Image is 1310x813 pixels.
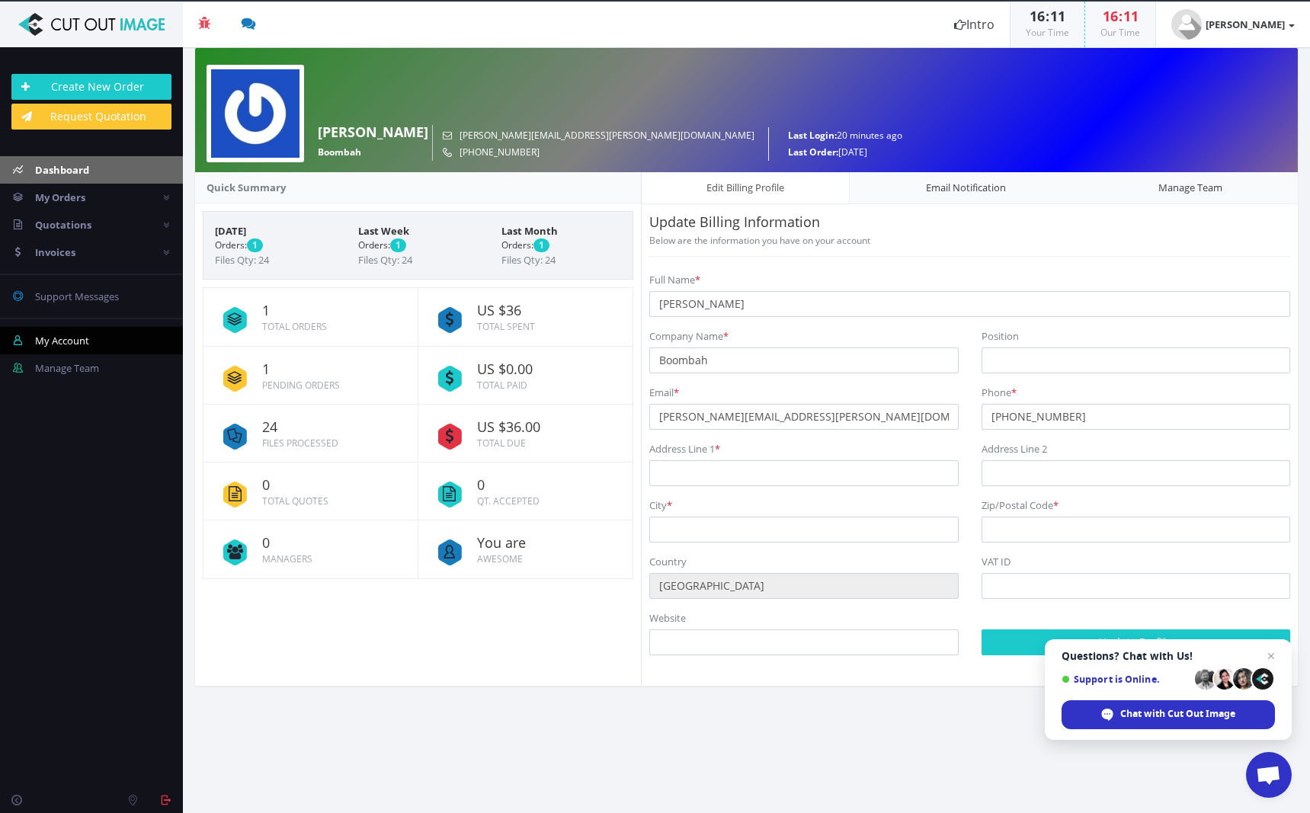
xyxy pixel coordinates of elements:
span: Close chat [1262,647,1280,665]
span: US $36.00 [477,420,622,435]
span: You are [477,536,622,551]
p: Update Billing Information [649,212,1290,233]
label: Position [982,328,1019,344]
small: [PERSON_NAME][EMAIL_ADDRESS][PERSON_NAME][DOMAIN_NAME] [443,127,754,144]
small: Awesome [477,552,523,565]
a: You are Awesome [430,520,622,578]
a: 1 Pending Orders [215,347,406,404]
small: Your Time [1026,26,1069,39]
span: Invoices [35,245,75,259]
span: : [1045,7,1050,25]
small: Total Spent [477,320,535,333]
label: Zip/Postal Code [982,498,1059,513]
span: Support Messages [35,290,119,303]
span: 0 [262,536,406,551]
span: Files Qty: 24 [215,253,269,267]
span: 1 [262,303,406,318]
strong: Last Order: [788,146,838,158]
a: 0 Total Quotes [215,463,406,520]
a: Email Notification [850,171,1083,204]
small: Total Paid [477,379,527,392]
span: 1 [533,238,549,252]
small: Orders: [215,238,335,252]
label: Country [649,554,687,569]
label: Email [649,385,679,400]
span: 1 [247,238,263,252]
small: Total Orders [262,320,327,333]
img: user_default.jpg [1171,9,1202,40]
label: Full Name [649,272,700,287]
button: Update Profile [982,629,1290,655]
label: Company Name [649,328,729,344]
strong: Quick Summary [207,181,286,194]
small: 20 minutes ago [780,127,902,144]
small: Total Quotes [262,495,328,507]
label: Address Line 2 [982,441,1047,456]
span: Questions? Chat with Us! [1062,650,1275,662]
a: US $36 Total Spent [430,288,622,345]
span: Last Month [501,223,622,238]
small: Below are the information you have on your account [649,234,870,247]
a: Edit Billing Profile [641,171,850,204]
a: 24 Files Processed [215,405,406,462]
span: US $36 [477,303,622,318]
small: Total Due [477,437,526,450]
a: 1 Total Orders [215,288,406,345]
a: Request Quotation [11,104,171,130]
small: [PHONE_NUMBER] [443,144,754,161]
label: Website [649,610,686,626]
a: Manage Team [1082,171,1299,204]
span: 24 [262,420,406,435]
span: 16 [1103,7,1118,25]
label: Phone [982,385,1017,400]
small: Orders: [501,238,622,252]
small: QT. Accepted [477,495,540,507]
span: Files Qty: 24 [501,253,556,267]
span: 16 [1030,7,1045,25]
span: Dashboard [35,163,89,177]
strong: [PERSON_NAME] [1206,18,1285,31]
span: Support is Online. [1062,674,1190,685]
span: Quotations [35,218,91,232]
span: Last Week [358,223,479,238]
span: Chat with Cut Out Image [1120,707,1235,721]
input: Phone [982,404,1290,430]
img: Cut Out Image [11,13,171,36]
span: My Orders [35,190,85,204]
small: Our Time [1100,26,1140,39]
span: US $0.00 [477,362,622,377]
label: VAT ID [982,554,1011,569]
a: [PERSON_NAME] [1156,2,1310,47]
label: Address Line 1 [649,441,720,456]
label: City [649,498,672,513]
span: [DATE] [215,223,335,238]
small: Files Processed [262,437,338,450]
small: Managers [262,552,312,565]
span: My Account [35,334,89,347]
span: 0 [262,478,406,493]
span: 1 [390,238,406,252]
a: 0 Managers [215,520,406,578]
span: 11 [1123,7,1139,25]
span: 11 [1050,7,1065,25]
span: Boombah [318,144,361,161]
a: Create New Order [11,74,171,100]
span: 0 [477,478,622,493]
span: : [1118,7,1123,25]
small: Orders: [358,238,479,252]
span: 1 [262,362,406,377]
a: 0 QT. Accepted [430,463,622,520]
a: US $36.00 Total Due [430,405,622,462]
a: Intro [939,2,1010,47]
a: US $0.00 Total Paid [430,347,622,404]
span: Files Qty: 24 [358,253,412,267]
strong: Last Login: [788,129,837,142]
small: [DATE] [780,144,902,161]
strong: [PERSON_NAME] [318,123,428,141]
div: Chat with Cut Out Image [1062,700,1275,729]
small: Pending Orders [262,379,340,392]
div: Open chat [1246,752,1292,798]
span: Manage Team [35,361,99,375]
